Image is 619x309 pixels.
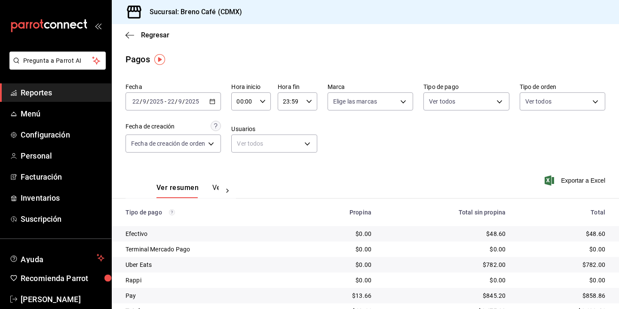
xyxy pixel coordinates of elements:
div: Total [519,209,605,216]
button: open_drawer_menu [95,22,101,29]
div: Uber Eats [126,260,293,269]
span: Reportes [21,87,104,98]
div: navigation tabs [156,184,219,198]
div: Tipo de pago [126,209,293,216]
span: / [182,98,185,105]
div: $0.00 [306,260,371,269]
input: -- [178,98,182,105]
img: Tooltip marker [154,54,165,65]
span: Elige las marcas [333,97,377,106]
label: Fecha [126,84,221,90]
button: Regresar [126,31,169,39]
input: -- [167,98,175,105]
span: Menú [21,108,104,119]
div: $48.60 [519,229,605,238]
svg: Los pagos realizados con Pay y otras terminales son montos brutos. [169,209,175,215]
div: $48.60 [385,229,506,238]
div: $13.66 [306,291,371,300]
div: Pagos [126,53,150,66]
span: / [147,98,149,105]
input: ---- [185,98,199,105]
div: Propina [306,209,371,216]
label: Tipo de pago [423,84,509,90]
label: Marca [328,84,413,90]
label: Hora fin [278,84,317,90]
input: -- [132,98,140,105]
div: $0.00 [306,229,371,238]
div: $0.00 [519,276,605,285]
div: Terminal Mercado Pago [126,245,293,254]
span: Configuración [21,129,104,141]
div: $0.00 [306,245,371,254]
div: Rappi [126,276,293,285]
button: Ver pagos [212,184,245,198]
label: Usuarios [231,126,317,132]
span: [PERSON_NAME] [21,294,104,305]
div: Total sin propina [385,209,506,216]
span: - [165,98,166,105]
div: $0.00 [306,276,371,285]
span: Fecha de creación de orden [131,139,205,148]
span: Ver todos [525,97,552,106]
label: Tipo de orden [520,84,605,90]
div: Efectivo [126,229,293,238]
div: $782.00 [519,260,605,269]
button: Pregunta a Parrot AI [9,52,106,70]
div: $845.20 [385,291,506,300]
div: $782.00 [385,260,506,269]
div: $858.86 [519,291,605,300]
span: Suscripción [21,213,104,225]
a: Pregunta a Parrot AI [6,62,106,71]
span: / [140,98,142,105]
label: Hora inicio [231,84,271,90]
span: Pregunta a Parrot AI [23,56,92,65]
div: Pay [126,291,293,300]
span: Inventarios [21,192,104,204]
h3: Sucursal: Breno Café (CDMX) [143,7,242,17]
input: -- [142,98,147,105]
span: Facturación [21,171,104,183]
span: Recomienda Parrot [21,272,104,284]
button: Exportar a Excel [546,175,605,186]
div: Ver todos [231,135,317,153]
div: $0.00 [385,276,506,285]
span: Ayuda [21,253,93,263]
div: $0.00 [385,245,506,254]
input: ---- [149,98,164,105]
span: Personal [21,150,104,162]
span: Ver todos [429,97,455,106]
button: Ver resumen [156,184,199,198]
span: / [175,98,178,105]
div: Fecha de creación [126,122,175,131]
div: $0.00 [519,245,605,254]
span: Regresar [141,31,169,39]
